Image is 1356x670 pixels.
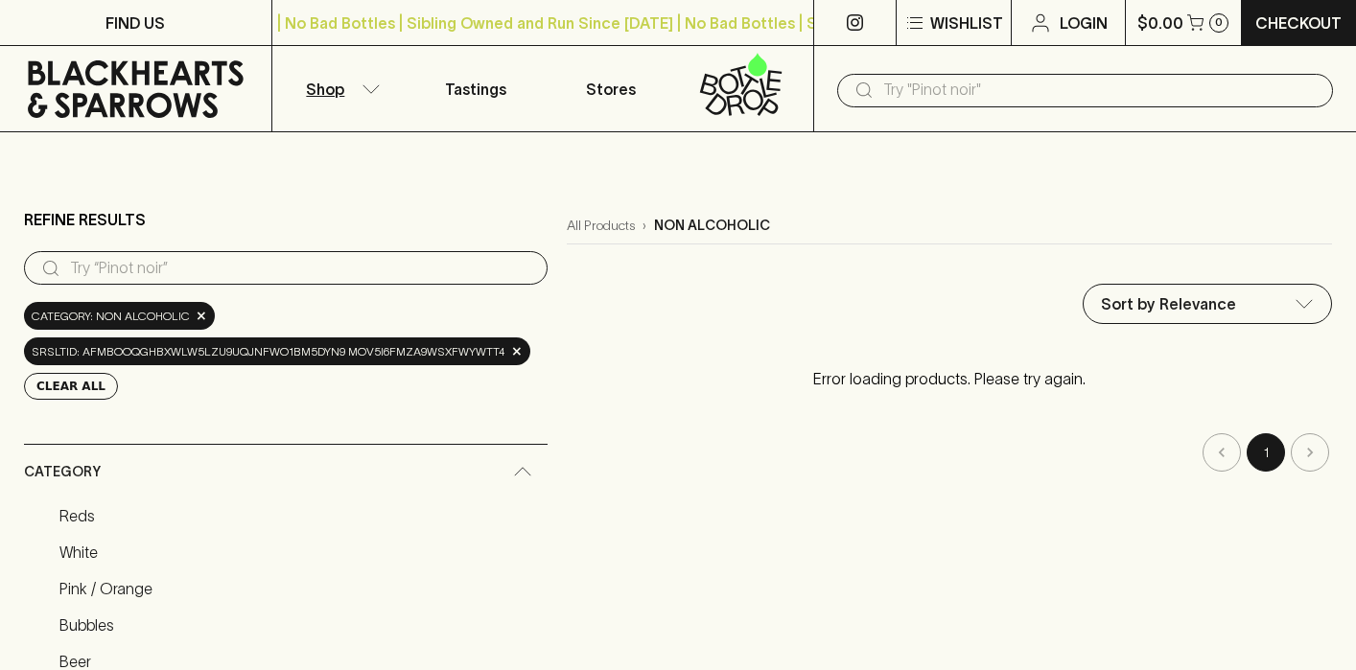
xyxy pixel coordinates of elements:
span: × [196,306,207,326]
p: 0 [1215,17,1223,28]
span: × [511,341,523,361]
div: Category [24,445,548,499]
p: Checkout [1255,12,1342,35]
input: Try "Pinot noir" [883,75,1318,105]
p: Error loading products. Please try again. [567,348,1332,409]
a: Bubbles [51,609,548,641]
a: Tastings [408,46,543,131]
p: Refine Results [24,208,146,231]
p: non alcoholic [654,216,770,236]
button: Clear All [24,373,118,400]
a: White [51,536,548,568]
div: Sort by Relevance [1084,285,1331,323]
p: Sort by Relevance [1101,292,1236,315]
a: Stores [543,46,678,131]
p: $0.00 [1137,12,1183,35]
p: FIND US [105,12,165,35]
nav: pagination navigation [567,433,1332,472]
button: page 1 [1247,433,1285,472]
p: › [643,216,646,236]
input: Try “Pinot noir” [70,253,532,284]
p: Tastings [445,78,506,101]
span: Category [24,460,101,484]
p: Wishlist [930,12,1003,35]
p: Shop [306,78,344,101]
a: Pink / Orange [51,572,548,605]
p: Login [1060,12,1108,35]
a: All Products [567,216,635,236]
span: Category: non alcoholic [32,307,190,326]
button: Shop [272,46,408,131]
span: srsltid: AfmBOoqghBXWlw5LzU9UQjnfWo1bM5dyn9 Mov5I6fMzA9WsxfWYwTT4 [32,342,505,361]
a: Reds [51,499,548,532]
p: Stores [586,78,636,101]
